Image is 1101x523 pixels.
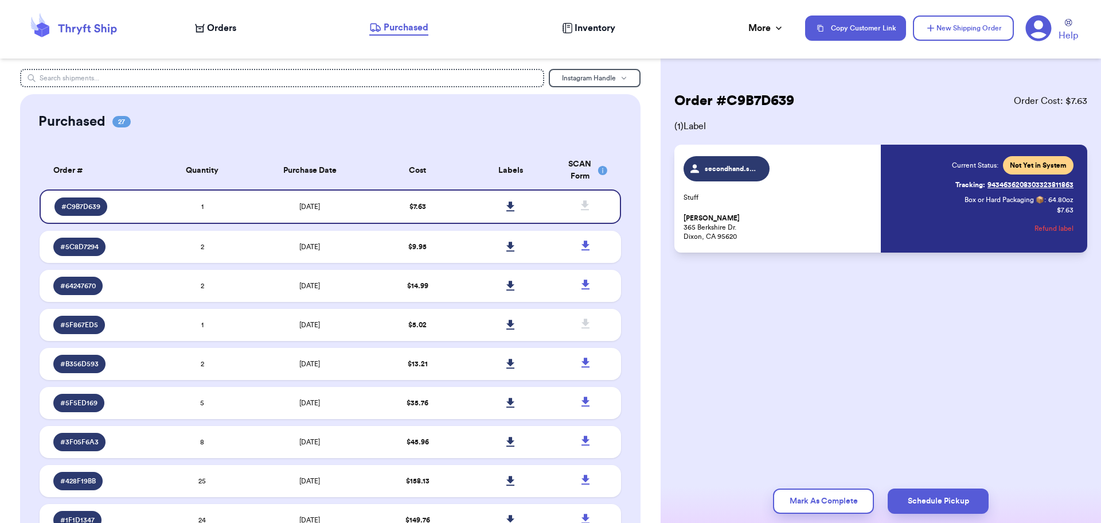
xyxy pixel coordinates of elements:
[60,398,97,408] span: # 5F5ED169
[299,282,320,289] span: [DATE]
[200,400,204,406] span: 5
[805,16,906,41] button: Copy Customer Link
[684,214,874,241] p: 365 Berkshire Dr. Dixon, CA 95620
[299,439,320,445] span: [DATE]
[407,282,428,289] span: $ 14.99
[156,152,249,189] th: Quantity
[299,478,320,485] span: [DATE]
[705,164,759,173] span: secondhand.sweetnesss
[408,321,427,328] span: $ 5.02
[406,478,430,485] span: $ 158.13
[40,152,156,189] th: Order #
[1048,195,1073,204] span: 64.80 oz
[1044,195,1046,204] span: :
[200,439,204,445] span: 8
[201,361,204,367] span: 2
[407,439,429,445] span: $ 45.96
[1057,206,1073,215] p: $ 7.63
[60,281,96,290] span: # 64247670
[198,478,206,485] span: 25
[1034,216,1073,241] button: Refund label
[464,152,557,189] th: Labels
[201,203,204,210] span: 1
[888,489,989,514] button: Schedule Pickup
[61,202,100,211] span: # C9B7D639
[748,21,784,35] div: More
[112,116,131,127] span: 27
[299,400,320,406] span: [DATE]
[201,243,204,250] span: 2
[674,119,1087,133] span: ( 1 ) Label
[409,203,426,210] span: $ 7.63
[201,321,204,328] span: 1
[1059,19,1078,42] a: Help
[201,282,204,289] span: 2
[299,203,320,210] span: [DATE]
[408,243,427,250] span: $ 9.95
[684,214,740,223] span: [PERSON_NAME]
[371,152,464,189] th: Cost
[407,400,428,406] span: $ 35.76
[207,21,236,35] span: Orders
[674,92,794,110] h2: Order # C9B7D639
[299,243,320,250] span: [DATE]
[60,242,99,251] span: # 5C8D7294
[575,21,615,35] span: Inventory
[562,75,616,82] span: Instagram Handle
[955,180,985,189] span: Tracking:
[684,193,874,202] p: Stuff
[60,320,98,330] span: # 5F867ED5
[20,69,545,87] input: Search shipments...
[60,437,99,447] span: # 3F05F6A3
[195,21,236,35] a: Orders
[913,16,1014,41] button: New Shipping Order
[549,69,641,87] button: Instagram Handle
[562,21,615,35] a: Inventory
[955,176,1073,194] a: Tracking:9434636208303323811863
[299,361,320,367] span: [DATE]
[773,489,874,514] button: Mark As Complete
[60,476,96,486] span: # 428F19BB
[408,361,428,367] span: $ 13.21
[60,359,99,369] span: # B356D593
[249,152,371,189] th: Purchase Date
[1059,29,1078,42] span: Help
[965,196,1044,203] span: Box or Hard Packaging 📦
[1014,94,1087,108] span: Order Cost: $ 7.63
[38,113,106,131] h2: Purchased
[384,21,428,34] span: Purchased
[1010,161,1067,170] span: Not Yet in System
[952,161,998,170] span: Current Status:
[369,21,428,36] a: Purchased
[564,158,608,183] div: SCAN Form
[299,321,320,328] span: [DATE]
